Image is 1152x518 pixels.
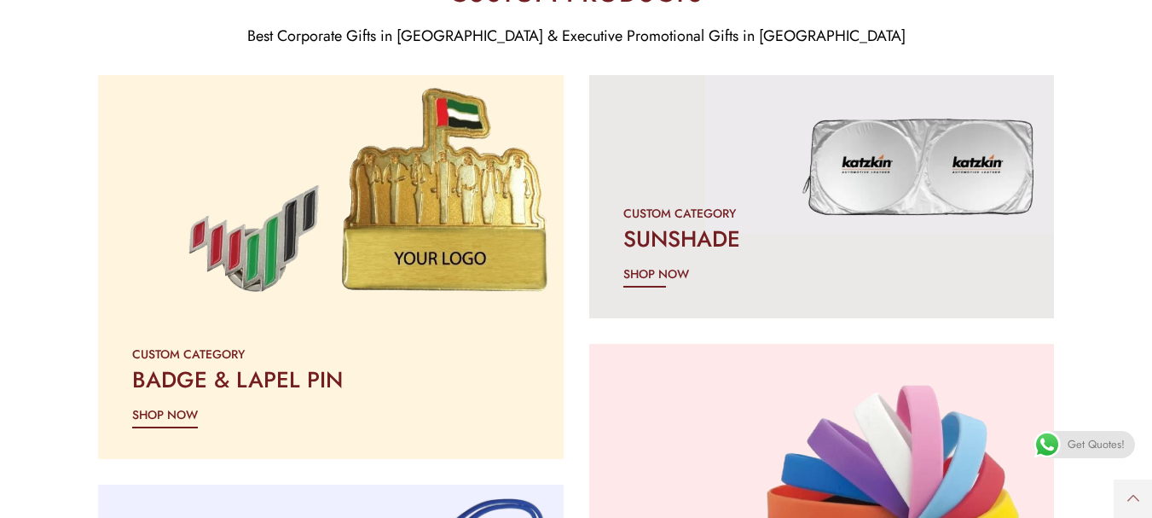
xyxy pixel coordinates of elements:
h2: BADGE & LAPEL PIN [132,364,530,395]
div: CUSTOM CATEGORY [623,203,1021,224]
a: CUSTOM CATEGORY SUNSHADE SHOP NOW [589,75,1055,318]
h2: SUNSHADE [623,224,1021,254]
span: SHOP NOW [132,405,198,425]
span: Get Quotes! [1068,431,1125,458]
div: Best Corporate Gifts in [GEOGRAPHIC_DATA] & Executive Promotional Gifts in [GEOGRAPHIC_DATA] [98,23,1054,49]
div: CUSTOM CATEGORY [132,344,530,364]
a: CUSTOM CATEGORY BADGE & LAPEL PIN SHOP NOW [98,75,564,459]
span: SHOP NOW [623,264,689,284]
